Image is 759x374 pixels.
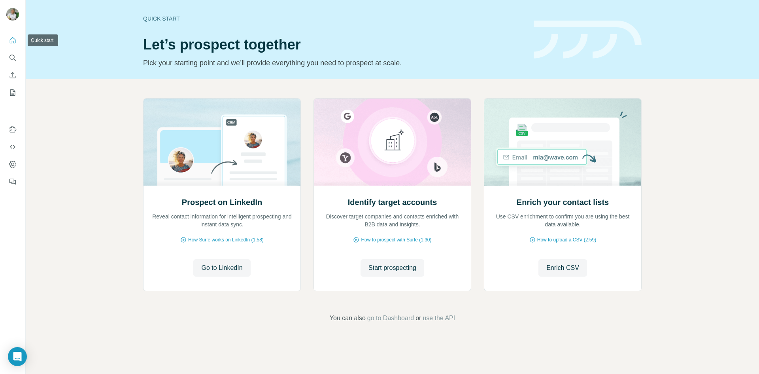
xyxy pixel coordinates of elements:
button: Dashboard [6,157,19,171]
button: Use Surfe API [6,140,19,154]
img: Prospect on LinkedIn [143,99,301,186]
h2: Prospect on LinkedIn [182,197,262,208]
span: or [415,313,421,323]
button: Quick start [6,33,19,47]
img: Identify target accounts [313,99,471,186]
h1: Let’s prospect together [143,37,524,53]
span: How to upload a CSV (2:59) [537,236,596,243]
button: use the API [423,313,455,323]
button: Search [6,51,19,65]
p: Use CSV enrichment to confirm you are using the best data available. [492,213,633,228]
span: Go to LinkedIn [201,263,242,273]
p: Reveal contact information for intelligent prospecting and instant data sync. [151,213,293,228]
span: How to prospect with Surfe (1:30) [361,236,431,243]
button: Start prospecting [361,259,424,277]
h2: Identify target accounts [348,197,437,208]
span: Enrich CSV [546,263,579,273]
button: go to Dashboard [367,313,414,323]
span: How Surfe works on LinkedIn (1:58) [188,236,264,243]
button: Go to LinkedIn [193,259,250,277]
p: Discover target companies and contacts enriched with B2B data and insights. [322,213,463,228]
h2: Enrich your contact lists [517,197,609,208]
span: You can also [330,313,366,323]
img: banner [534,21,642,59]
span: Start prospecting [368,263,416,273]
p: Pick your starting point and we’ll provide everything you need to prospect at scale. [143,57,524,68]
button: Feedback [6,175,19,189]
img: Enrich your contact lists [484,99,642,186]
button: Use Surfe on LinkedIn [6,122,19,137]
div: Quick start [143,15,524,23]
button: My lists [6,85,19,100]
div: Open Intercom Messenger [8,347,27,366]
button: Enrich CSV [538,259,587,277]
button: Enrich CSV [6,68,19,82]
img: Avatar [6,8,19,21]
